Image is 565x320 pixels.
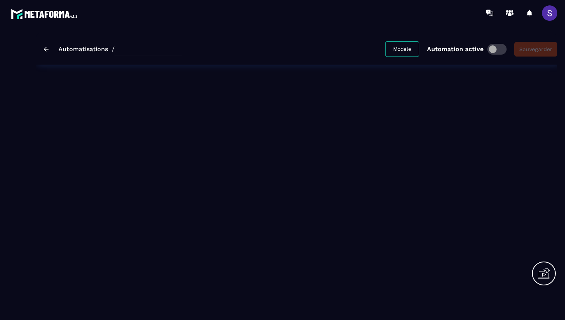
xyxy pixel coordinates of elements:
a: Automatisations [58,45,108,53]
img: logo [11,7,80,21]
button: Modèle [385,41,419,57]
span: / [112,45,115,53]
p: Automation active [427,45,484,53]
img: arrow [44,47,49,52]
